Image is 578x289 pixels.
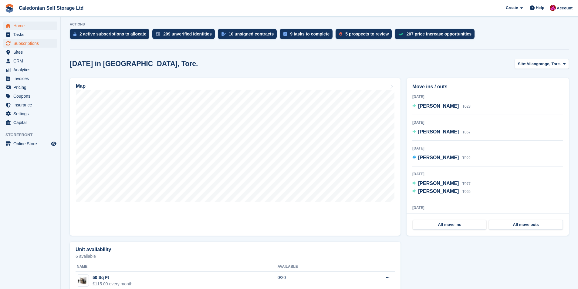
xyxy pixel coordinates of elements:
span: T067 [462,130,471,134]
a: 5 prospects to review [336,29,395,42]
img: 32-sqft-unit.jpg [77,276,89,285]
th: Name [76,262,278,272]
img: task-75834270c22a3079a89374b754ae025e5fb1db73e45f91037f5363f120a921f8.svg [283,32,287,36]
a: 9 tasks to complete [280,29,336,42]
a: menu [3,66,57,74]
a: menu [3,30,57,39]
a: menu [3,83,57,92]
div: 10 unsigned contracts [229,32,274,36]
a: menu [3,92,57,100]
span: Tasks [13,30,50,39]
span: Analytics [13,66,50,74]
span: [PERSON_NAME] [418,103,459,109]
p: 6 available [76,254,395,258]
img: price_increase_opportunities-93ffe204e8149a01c8c9dc8f82e8f89637d9d84a8eef4429ea346261dce0b2c0.svg [398,33,403,35]
span: [PERSON_NAME] [418,181,459,186]
div: 50 Sq Ft [93,274,133,281]
span: CRM [13,57,50,65]
a: [PERSON_NAME] T022 [412,154,471,162]
span: Create [506,5,518,11]
a: All move outs [489,220,563,230]
span: Help [536,5,544,11]
button: Site: Allangrange, Tore. [515,59,569,69]
h2: Move ins / outs [412,83,563,90]
a: menu [3,57,57,65]
a: menu [3,39,57,48]
a: Map [70,78,401,236]
span: [PERSON_NAME] [418,129,459,134]
a: All move ins [413,220,486,230]
div: 9 tasks to complete [290,32,330,36]
div: [DATE] [412,205,563,210]
span: Online Store [13,139,50,148]
img: prospect-51fa495bee0391a8d652442698ab0144808aea92771e9ea1ae160a38d050c398.svg [339,32,342,36]
a: menu [3,74,57,83]
span: Insurance [13,101,50,109]
div: [DATE] [412,146,563,151]
a: menu [3,118,57,127]
div: [DATE] [412,171,563,177]
img: stora-icon-8386f47178a22dfd0bd8f6a31ec36ba5ce8667c1dd55bd0f319d3a0aa187defe.svg [5,4,14,13]
img: contract_signature_icon-13c848040528278c33f63329250d36e43548de30e8caae1d1a13099fd9432cc5.svg [221,32,226,36]
a: menu [3,101,57,109]
span: Storefront [5,132,60,138]
span: Subscriptions [13,39,50,48]
h2: Map [76,83,86,89]
a: [PERSON_NAME] T065 [412,188,471,196]
div: [DATE] [412,120,563,125]
span: Pricing [13,83,50,92]
div: 207 price increase opportunities [406,32,472,36]
span: Site: [518,61,526,67]
span: Coupons [13,92,50,100]
img: verify_identity-adf6edd0f0f0b5bbfe63781bf79b02c33cf7c696d77639b501bdc392416b5a36.svg [156,32,160,36]
h2: [DATE] in [GEOGRAPHIC_DATA], Tore. [70,60,198,68]
p: ACTIONS [70,22,569,26]
a: 2 active subscriptions to allocate [70,29,152,42]
a: menu [3,109,57,118]
th: Available [278,262,350,272]
img: active_subscription_to_allocate_icon-d502201f5373d7db506a760aba3b589e785aa758c864c3986d89f69b8ff3... [73,32,76,36]
h2: Unit availability [76,247,111,252]
div: 2 active subscriptions to allocate [79,32,146,36]
span: T077 [462,182,471,186]
img: Donald Mathieson [550,5,556,11]
span: T065 [462,190,471,194]
div: 209 unverified identities [163,32,212,36]
a: 207 price increase opportunities [395,29,478,42]
span: T023 [462,104,471,109]
span: Sites [13,48,50,56]
span: T022 [462,156,471,160]
span: Invoices [13,74,50,83]
span: [PERSON_NAME] [418,189,459,194]
div: 5 prospects to review [345,32,389,36]
span: [PERSON_NAME] [418,155,459,160]
a: Caledonian Self Storage Ltd [16,3,86,13]
span: Settings [13,109,50,118]
a: [PERSON_NAME] T077 [412,180,471,188]
a: menu [3,48,57,56]
span: Capital [13,118,50,127]
a: menu [3,22,57,30]
a: menu [3,139,57,148]
a: 209 unverified identities [152,29,218,42]
span: Allangrange, Tore. [526,61,561,67]
a: 10 unsigned contracts [218,29,280,42]
span: Home [13,22,50,30]
a: [PERSON_NAME] T023 [412,102,471,110]
div: [DATE] [412,94,563,99]
span: Account [557,5,573,11]
a: [PERSON_NAME] T067 [412,128,471,136]
a: Preview store [50,140,57,147]
div: £115.00 every month [93,281,133,287]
